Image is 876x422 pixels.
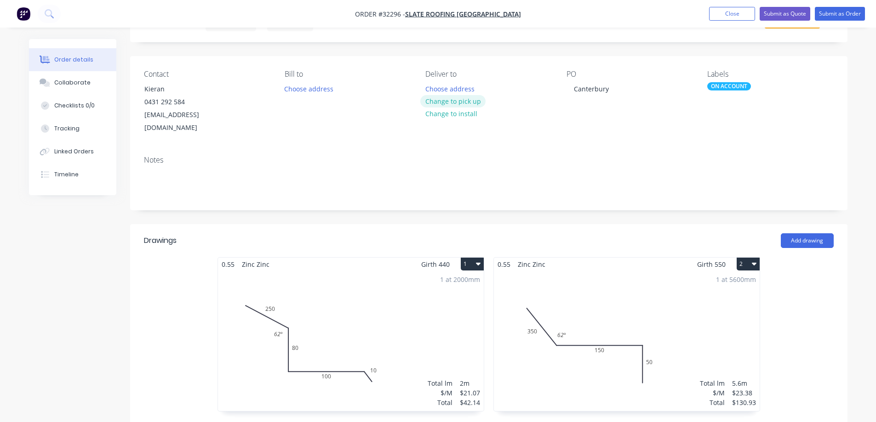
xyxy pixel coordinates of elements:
[355,10,405,18] span: Order #32296 -
[760,7,810,21] button: Submit as Quote
[707,82,751,90] div: ON ACCOUNT
[428,398,452,407] div: Total
[428,388,452,398] div: $/M
[709,7,755,21] button: Close
[700,388,725,398] div: $/M
[144,156,834,164] div: Notes
[428,378,452,388] div: Total lm
[700,398,725,407] div: Total
[144,83,221,96] div: Kieran
[716,275,756,284] div: 1 at 5600mm
[420,107,482,120] button: Change to install
[732,378,756,388] div: 5.6m
[218,258,238,271] span: 0.55
[54,56,93,64] div: Order details
[567,82,616,96] div: Canterbury
[421,258,450,271] span: Girth 440
[440,275,480,284] div: 1 at 2000mm
[815,7,865,21] button: Submit as Order
[781,233,834,248] button: Add drawing
[700,378,725,388] div: Total lm
[144,70,270,79] div: Contact
[144,96,221,108] div: 0431 292 584
[460,388,480,398] div: $21.07
[54,101,95,110] div: Checklists 0/0
[144,235,177,246] div: Drawings
[707,70,833,79] div: Labels
[460,398,480,407] div: $42.14
[461,258,484,270] button: 1
[732,398,756,407] div: $130.93
[218,271,484,411] div: 0250801001062º1 at 2000mmTotal lm$/MTotal2m$21.07$42.14
[697,258,726,271] span: Girth 550
[29,117,116,140] button: Tracking
[17,7,30,21] img: Factory
[732,388,756,398] div: $23.38
[29,71,116,94] button: Collaborate
[29,94,116,117] button: Checklists 0/0
[29,48,116,71] button: Order details
[137,82,229,135] div: Kieran0431 292 584[EMAIL_ADDRESS][DOMAIN_NAME]
[238,258,273,271] span: Zinc Zinc
[54,79,91,87] div: Collaborate
[514,258,549,271] span: Zinc Zinc
[405,10,521,18] a: SLATE ROOFING [GEOGRAPHIC_DATA]
[285,70,411,79] div: Bill to
[144,108,221,134] div: [EMAIL_ADDRESS][DOMAIN_NAME]
[425,70,551,79] div: Deliver to
[54,147,94,156] div: Linked Orders
[494,258,514,271] span: 0.55
[420,95,486,107] button: Change to pick up
[54,170,79,179] div: Timeline
[54,124,80,133] div: Tracking
[420,82,479,95] button: Choose address
[29,163,116,186] button: Timeline
[29,140,116,163] button: Linked Orders
[567,70,693,79] div: PO
[460,378,480,388] div: 2m
[737,258,760,270] button: 2
[494,271,760,411] div: 03501505062º1 at 5600mmTotal lm$/MTotal5.6m$23.38$130.93
[280,82,338,95] button: Choose address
